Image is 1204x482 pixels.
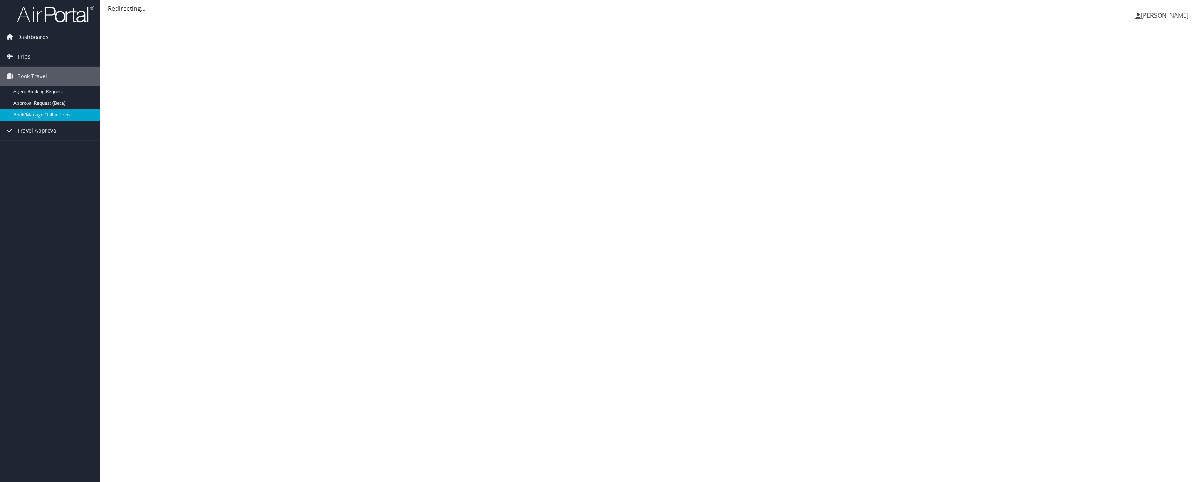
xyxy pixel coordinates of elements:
[1135,4,1196,27] a: [PERSON_NAME]
[17,27,49,47] span: Dashboards
[17,121,58,140] span: Travel Approval
[108,4,1196,13] div: Redirecting...
[1141,11,1189,20] span: [PERSON_NAME]
[17,47,30,66] span: Trips
[17,5,94,23] img: airportal-logo.png
[17,67,47,86] span: Book Travel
